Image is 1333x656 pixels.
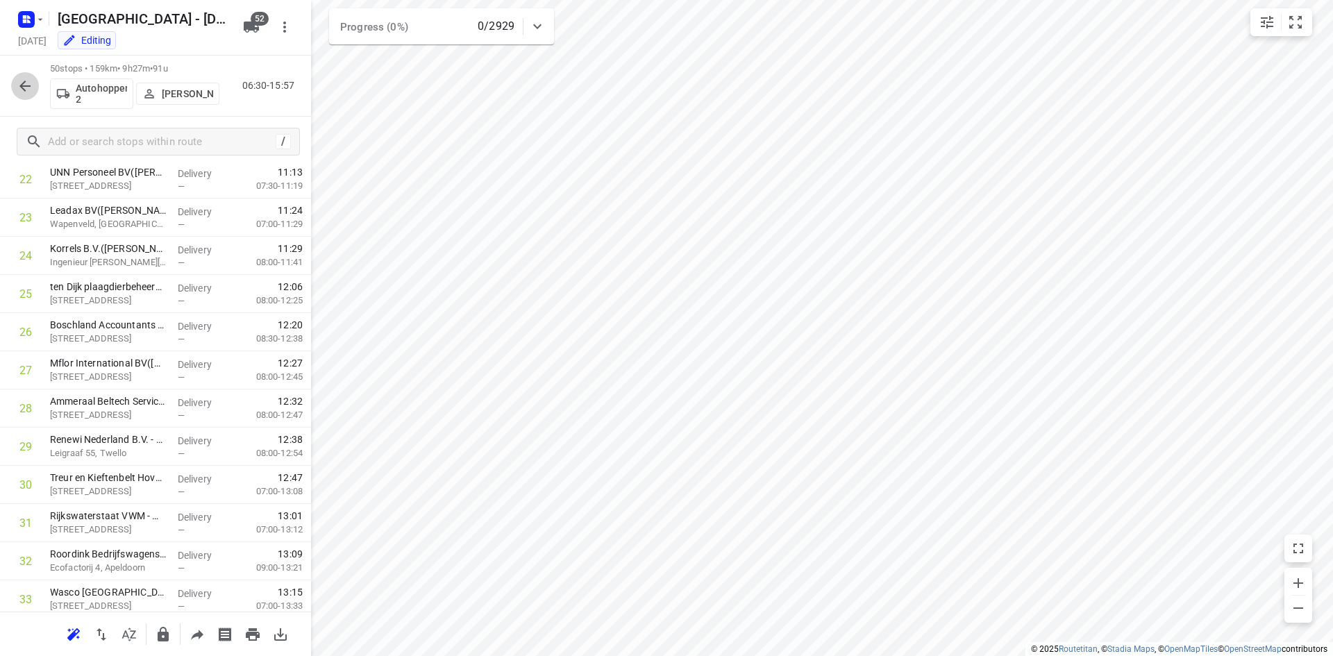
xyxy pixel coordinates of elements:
button: Autohopper 2 [50,78,133,109]
p: 06:30-15:57 [242,78,300,93]
h5: Rename [52,8,232,30]
span: — [178,525,185,535]
p: Delivery [178,243,229,257]
span: Print route [239,627,267,640]
p: 08:00-11:41 [234,255,303,269]
p: [STREET_ADDRESS] [50,408,167,422]
span: 11:24 [278,203,303,217]
p: Renewi Nederland B.V. - Regio Noord-Oost - Twello(Marcel Visscher) [50,432,167,446]
span: Progress (0%) [340,21,408,33]
button: 52 [237,13,265,41]
p: Delivery [178,472,229,486]
p: 07:00-13:08 [234,485,303,498]
p: 08:00-12:54 [234,446,303,460]
span: 12:06 [278,280,303,294]
span: 11:29 [278,242,303,255]
span: — [178,219,185,230]
p: 07:30-11:19 [234,179,303,193]
p: 50 stops • 159km • 9h27m [50,62,219,76]
a: Routetitan [1059,644,1098,654]
p: UNN Personeel BV(Marc van der Meulen) [50,165,167,179]
a: OpenStreetMap [1224,644,1282,654]
div: 30 [19,478,32,491]
span: — [178,410,185,421]
p: 08:30-12:38 [234,332,303,346]
p: Ammeraal Beltech Service Centrum Twello(Klaas de Boer) [50,394,167,408]
span: 52 [251,12,269,26]
p: Zutphensestraat 228, Apeldoorn [50,523,167,537]
p: 08:00-12:25 [234,294,303,308]
span: 11:13 [278,165,303,179]
div: 24 [19,249,32,262]
span: 12:32 [278,394,303,408]
li: © 2025 , © , © © contributors [1031,644,1327,654]
p: Delivery [178,434,229,448]
span: — [178,334,185,344]
p: 07:00-13:12 [234,523,303,537]
p: Korrels B.V.(Judith Warrink) [50,242,167,255]
span: 12:20 [278,318,303,332]
p: Delivery [178,167,229,180]
span: — [178,487,185,497]
p: Wasco Nederland - Apeldoorn DC Groot(Victor Otter) [50,585,167,599]
span: — [178,448,185,459]
p: Boschland Accountants & Adviseurs - Locatie Twello(Bente Kers) [50,318,167,332]
span: 13:01 [278,509,303,523]
span: — [178,258,185,268]
span: Share route [183,627,211,640]
span: Sort by time window [115,627,143,640]
a: Stadia Maps [1107,644,1155,654]
div: 31 [19,516,32,530]
div: Progress (0%)0/2929 [329,8,554,44]
p: [STREET_ADDRESS] [50,370,167,384]
div: 33 [19,593,32,606]
p: Delivery [178,587,229,600]
p: Ingenieur R.R. van der Zeelaan 1, Wapenveld [50,255,167,269]
div: 27 [19,364,32,377]
span: — [178,372,185,382]
p: Leigraaf 55, Twello [50,446,167,460]
p: Mflor International BV(Tonnie Volmbroek) [50,356,167,370]
p: 07:00-11:29 [234,217,303,231]
div: You are currently in edit mode. [62,33,111,47]
div: 32 [19,555,32,568]
p: Delivery [178,396,229,410]
span: 12:27 [278,356,303,370]
span: Reoptimize route [60,627,87,640]
button: [PERSON_NAME] [136,83,219,105]
div: 26 [19,326,32,339]
span: — [178,296,185,306]
p: Ecofactorij 51, Apeldoorn [50,599,167,613]
p: [STREET_ADDRESS] [50,179,167,193]
p: 0/2929 [478,18,514,35]
div: 23 [19,211,32,224]
button: Lock route [149,621,177,648]
div: 29 [19,440,32,453]
p: [PERSON_NAME] [162,88,213,99]
span: 12:38 [278,432,303,446]
span: Print shipping labels [211,627,239,640]
p: Zutphenseweg 6b, Klarenbeek [50,485,167,498]
a: OpenMapTiles [1164,644,1218,654]
p: 07:00-13:33 [234,599,303,613]
p: 08:00-12:45 [234,370,303,384]
span: — [178,563,185,573]
p: Leadax BV([PERSON_NAME]) [50,203,167,217]
p: Treur en Kieftenbelt Hoveniers(Jelle Treur) [50,471,167,485]
p: 09:00-13:21 [234,561,303,575]
p: Delivery [178,358,229,371]
p: Delivery [178,548,229,562]
button: Fit zoom [1282,8,1309,36]
span: 13:09 [278,547,303,561]
div: small contained button group [1250,8,1312,36]
div: 25 [19,287,32,301]
div: 22 [19,173,32,186]
span: — [178,181,185,192]
p: Delivery [178,319,229,333]
p: Delivery [178,205,229,219]
p: Rijkswaterstaat VWM - Weginspecteurs(Arthur Zijlstra) [50,509,167,523]
span: 91u [153,63,167,74]
span: Reverse route [87,627,115,640]
p: Roordink Bedrijfswagens(Robert Berger) [50,547,167,561]
p: Wapenveld, [GEOGRAPHIC_DATA] [50,217,167,231]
